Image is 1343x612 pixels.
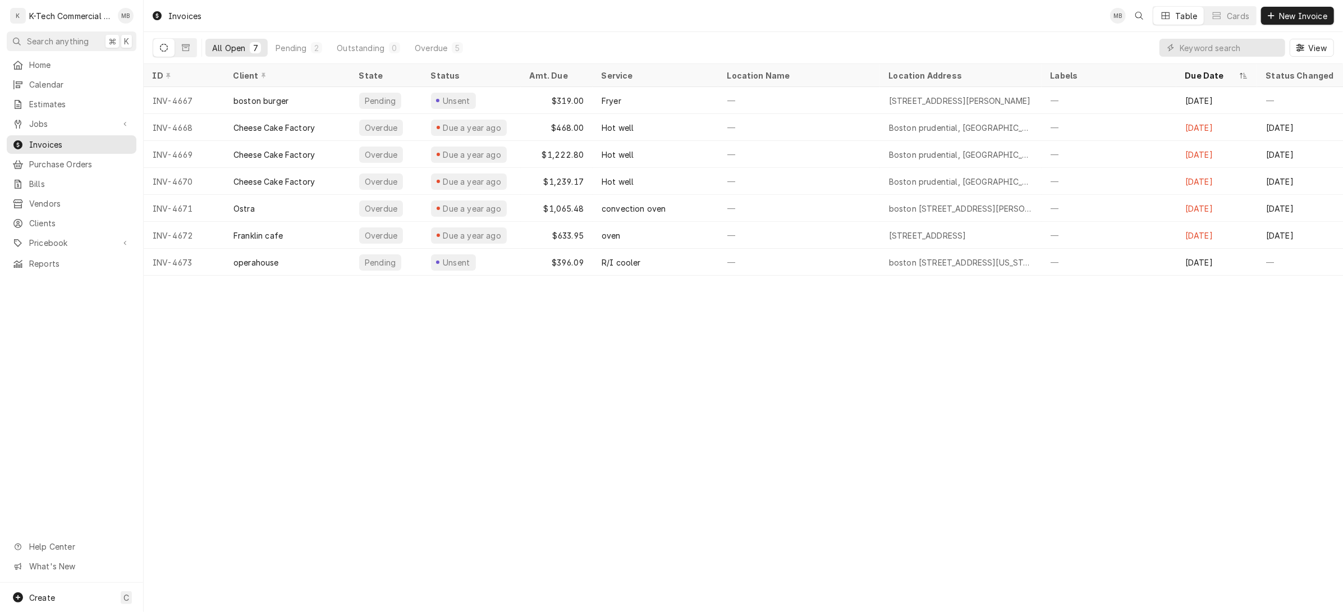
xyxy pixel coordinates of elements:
[29,59,131,71] span: Home
[1042,141,1176,168] div: —
[7,214,136,232] a: Clients
[108,35,116,47] span: ⌘
[29,198,131,209] span: Vendors
[313,42,320,54] div: 2
[1042,222,1176,249] div: —
[29,258,131,270] span: Reports
[1290,39,1334,57] button: View
[144,222,224,249] div: INV-4672
[118,8,134,24] div: Mehdi Bazidane's Avatar
[1261,7,1334,25] button: New Invoice
[7,155,136,173] a: Purchase Orders
[359,70,413,81] div: State
[7,254,136,273] a: Reports
[1110,8,1126,24] div: Mehdi Bazidane's Avatar
[521,195,593,222] div: $1,065.48
[1176,141,1257,168] div: [DATE]
[889,203,1033,214] div: boston [STREET_ADDRESS][PERSON_NAME]
[442,149,502,161] div: Due a year ago
[29,139,131,150] span: Invoices
[1176,87,1257,114] div: [DATE]
[727,70,869,81] div: Location Name
[718,168,880,195] div: —
[602,95,621,107] div: Fryer
[29,10,112,22] div: K-Tech Commercial Kitchen Repair & Maintenance
[454,42,461,54] div: 5
[1042,87,1176,114] div: —
[29,593,55,602] span: Create
[889,122,1033,134] div: Boston prudential, [GEOGRAPHIC_DATA], [GEOGRAPHIC_DATA]
[718,114,880,141] div: —
[7,75,136,94] a: Calendar
[1042,195,1176,222] div: —
[1176,222,1257,249] div: [DATE]
[233,95,288,107] div: boston burger
[1042,168,1176,195] div: —
[1185,70,1237,81] div: Due Date
[889,230,966,241] div: [STREET_ADDRESS]
[29,178,131,190] span: Bills
[144,114,224,141] div: INV-4668
[718,195,880,222] div: —
[1042,114,1176,141] div: —
[29,118,114,130] span: Jobs
[29,158,131,170] span: Purchase Orders
[521,249,593,276] div: $396.09
[889,95,1031,107] div: [STREET_ADDRESS][PERSON_NAME]
[276,42,306,54] div: Pending
[7,95,136,113] a: Estimates
[1176,10,1198,22] div: Table
[521,87,593,114] div: $319.00
[415,42,447,54] div: Overdue
[29,541,130,552] span: Help Center
[602,230,621,241] div: oven
[1176,114,1257,141] div: [DATE]
[7,557,136,576] a: Go to What's New
[602,149,634,161] div: Hot well
[10,8,26,24] div: K
[29,79,131,90] span: Calendar
[364,230,398,241] div: Overdue
[233,230,283,241] div: Franklin cafe
[364,95,397,107] div: Pending
[889,70,1030,81] div: Location Address
[29,560,130,572] span: What's New
[144,168,224,195] div: INV-4670
[233,257,279,268] div: operahouse
[442,203,502,214] div: Due a year ago
[1180,39,1280,57] input: Keyword search
[431,70,510,81] div: Status
[441,257,471,268] div: Unsent
[391,42,398,54] div: 0
[364,122,398,134] div: Overdue
[7,537,136,556] a: Go to Help Center
[252,42,259,54] div: 7
[1042,249,1176,276] div: —
[602,70,707,81] div: Service
[118,8,134,24] div: MB
[602,176,634,188] div: Hot well
[521,222,593,249] div: $633.95
[7,135,136,154] a: Invoices
[7,31,136,51] button: Search anything⌘K
[123,592,129,604] span: C
[144,249,224,276] div: INV-4673
[521,141,593,168] div: $1,222.80
[233,149,315,161] div: Cheese Cake Factory
[144,141,224,168] div: INV-4669
[530,70,581,81] div: Amt. Due
[442,176,502,188] div: Due a year ago
[364,149,398,161] div: Overdue
[1051,70,1167,81] div: Labels
[442,122,502,134] div: Due a year ago
[521,114,593,141] div: $468.00
[29,217,131,229] span: Clients
[29,237,114,249] span: Pricebook
[337,42,384,54] div: Outstanding
[7,115,136,133] a: Go to Jobs
[718,141,880,168] div: —
[521,168,593,195] div: $1,239.17
[1110,8,1126,24] div: MB
[364,203,398,214] div: Overdue
[233,203,255,214] div: Ostra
